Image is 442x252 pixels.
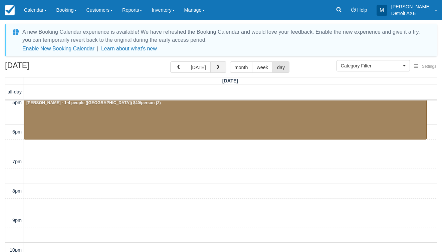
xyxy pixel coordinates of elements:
[12,188,22,194] span: 8pm
[252,61,273,73] button: week
[12,159,22,164] span: 7pm
[97,46,98,51] span: |
[357,7,367,13] span: Help
[26,100,425,106] div: [PERSON_NAME] - 1-4 people ([GEOGRAPHIC_DATA]) $40/person (2)
[222,78,238,83] span: [DATE]
[391,10,431,17] p: Detroit AXE
[5,5,15,15] img: checkfront-main-nav-mini-logo.png
[12,100,22,105] span: 5pm
[5,61,89,74] h2: [DATE]
[230,61,253,73] button: month
[22,28,429,44] div: A new Booking Calendar experience is available! We have refreshed the Booking Calendar and would ...
[186,61,210,73] button: [DATE]
[24,95,427,140] a: [PERSON_NAME] - 1-4 people ([GEOGRAPHIC_DATA]) $40/person (2)
[391,3,431,10] p: [PERSON_NAME]
[101,46,157,51] a: Learn about what's new
[351,8,356,12] i: Help
[8,89,22,94] span: all-day
[272,61,289,73] button: day
[341,62,401,69] span: Category Filter
[337,60,410,71] button: Category Filter
[22,45,94,52] button: Enable New Booking Calendar
[410,62,440,71] button: Settings
[377,5,387,16] div: M
[12,218,22,223] span: 9pm
[12,129,22,135] span: 6pm
[422,64,436,69] span: Settings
